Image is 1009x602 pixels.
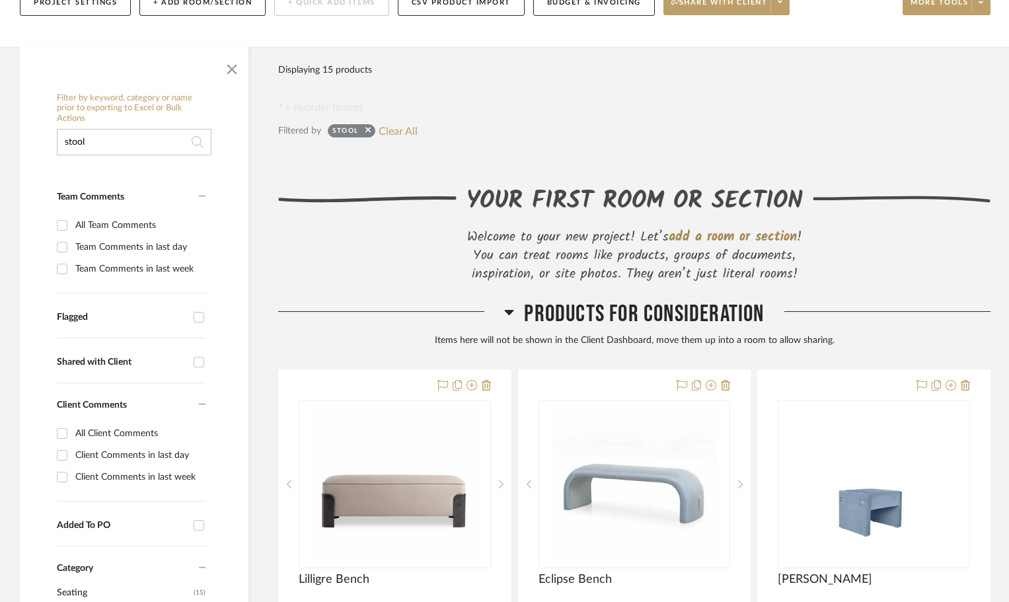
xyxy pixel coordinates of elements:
[332,126,359,139] div: stool
[813,196,991,203] img: righthand-divider.svg
[75,237,202,258] div: Team Comments in last day
[75,258,202,280] div: Team Comments in last week
[75,445,202,466] div: Client Comments in last day
[299,572,369,587] span: Lilligre Bench
[57,192,124,202] span: Team Comments
[75,215,202,236] div: All Team Comments
[539,572,612,587] span: Eclipse Bench
[278,334,990,348] div: Items here will not be shown in the Client Dashboard, move them up into a room to allow sharing.
[57,520,187,531] div: Added To PO
[75,467,202,488] div: Client Comments in last week
[379,122,418,139] button: Clear All
[552,402,717,567] img: Eclipse Bench
[278,196,457,203] img: lefthand-divider.svg
[778,572,872,587] span: [PERSON_NAME]
[278,124,321,138] div: Filtered by
[57,563,93,574] span: Category
[278,57,372,83] div: Displaying 15 products
[75,423,202,444] div: All Client Comments
[57,357,187,368] div: Shared with Client
[312,402,477,567] img: Lilligre Bench
[278,100,363,116] button: Reorder Rooms
[669,227,797,248] span: add a room or section
[524,300,764,328] span: Products For Consideration
[57,400,127,410] span: Client Comments
[293,100,363,116] span: Reorder Rooms
[57,312,187,323] div: Flagged
[57,93,211,124] h6: Filter by keyword, category or name prior to exporting to Excel or Bulk Actions
[57,129,211,155] input: Search within 15 results
[792,402,957,567] img: Elke Bench
[219,54,245,80] button: Close
[467,184,803,219] div: YOUR FIRST ROOM OR SECTION
[456,228,813,283] div: Welcome to your new project! Let’s ! You can treat rooms like products, groups of documents, insp...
